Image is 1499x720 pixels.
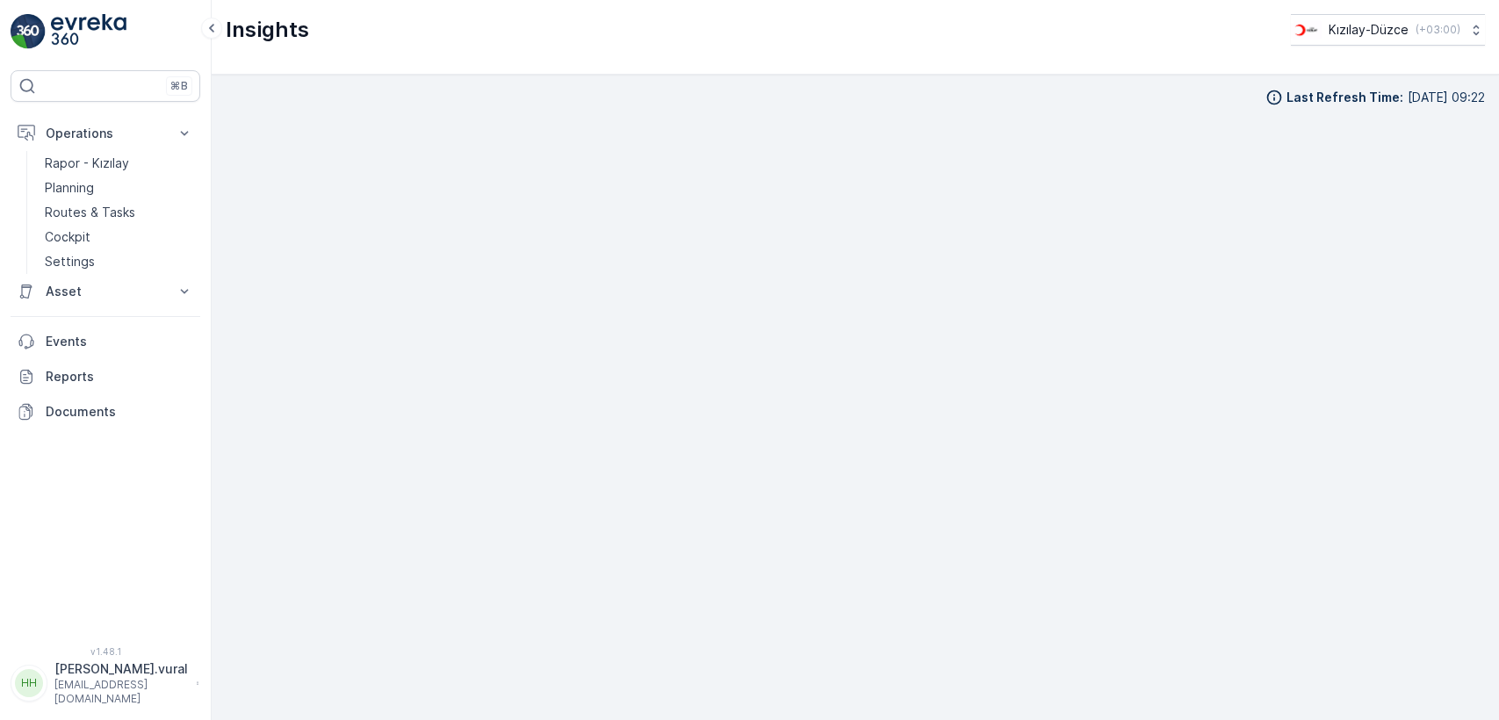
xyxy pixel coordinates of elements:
[170,79,188,93] p: ⌘B
[45,228,90,246] p: Cockpit
[46,403,193,421] p: Documents
[54,678,188,706] p: [EMAIL_ADDRESS][DOMAIN_NAME]
[11,116,200,151] button: Operations
[46,283,165,300] p: Asset
[46,125,165,142] p: Operations
[226,16,309,44] p: Insights
[11,646,200,657] span: v 1.48.1
[1291,14,1485,46] button: Kızılay-Düzce(+03:00)
[1408,89,1485,106] p: [DATE] 09:22
[38,151,200,176] a: Rapor - Kızılay
[46,368,193,385] p: Reports
[38,225,200,249] a: Cockpit
[38,200,200,225] a: Routes & Tasks
[1291,20,1322,40] img: download_svj7U3e.png
[11,274,200,309] button: Asset
[38,176,200,200] a: Planning
[46,333,193,350] p: Events
[11,394,200,429] a: Documents
[45,179,94,197] p: Planning
[51,14,126,49] img: logo_light-DOdMpM7g.png
[1329,21,1409,39] p: Kızılay-Düzce
[38,249,200,274] a: Settings
[11,324,200,359] a: Events
[1416,23,1460,37] p: ( +03:00 )
[11,14,46,49] img: logo
[11,660,200,706] button: HH[PERSON_NAME].vural[EMAIL_ADDRESS][DOMAIN_NAME]
[54,660,188,678] p: [PERSON_NAME].vural
[11,359,200,394] a: Reports
[45,204,135,221] p: Routes & Tasks
[45,155,129,172] p: Rapor - Kızılay
[15,669,43,697] div: HH
[1286,89,1403,106] p: Last Refresh Time :
[45,253,95,270] p: Settings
